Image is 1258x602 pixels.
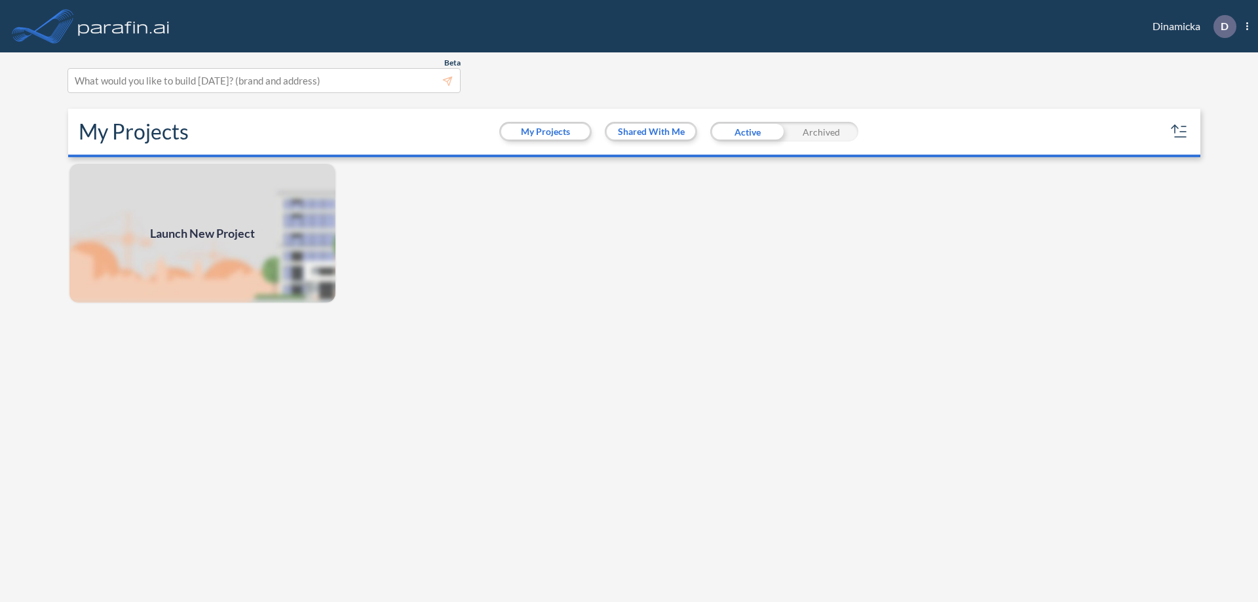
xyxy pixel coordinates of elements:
[501,124,590,140] button: My Projects
[75,13,172,39] img: logo
[1221,20,1229,32] p: D
[444,58,461,68] span: Beta
[79,119,189,144] h2: My Projects
[607,124,695,140] button: Shared With Me
[150,225,255,242] span: Launch New Project
[784,122,858,141] div: Archived
[710,122,784,141] div: Active
[1133,15,1248,38] div: Dinamicka
[1169,121,1190,142] button: sort
[68,162,337,304] img: add
[68,162,337,304] a: Launch New Project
